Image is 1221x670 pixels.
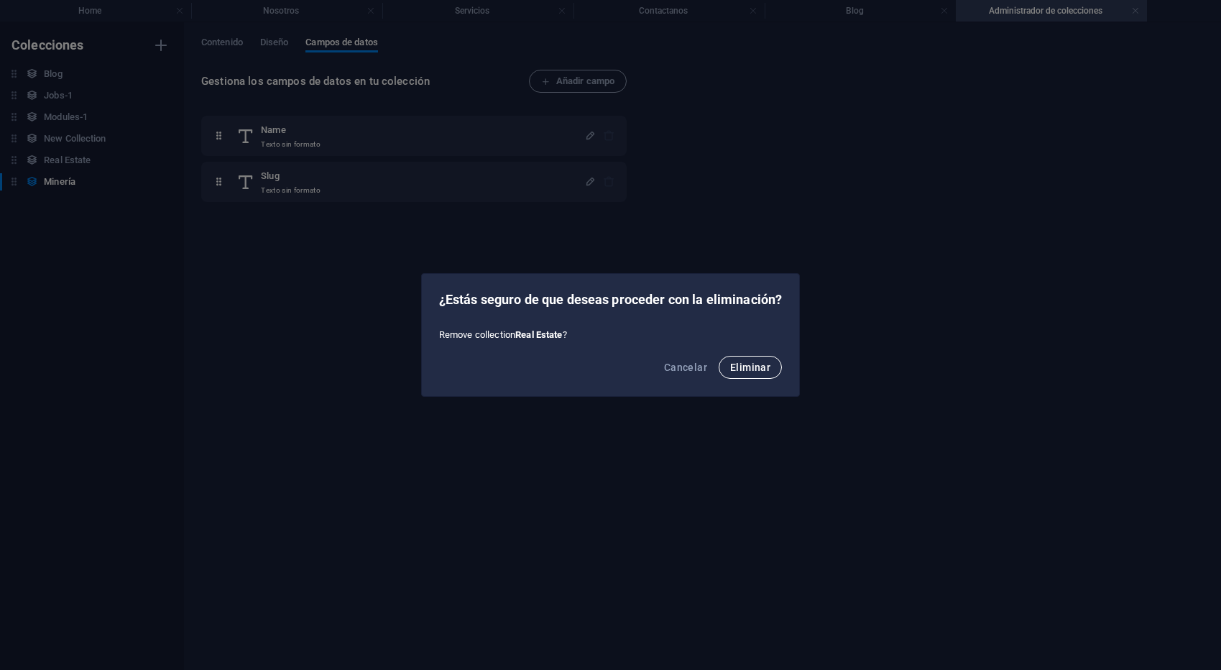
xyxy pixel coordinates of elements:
div: Remove collection ? [422,323,800,347]
span: Eliminar [730,362,770,373]
button: Cancelar [658,356,713,379]
button: Eliminar [719,356,782,379]
h2: ¿Estás seguro de que deseas proceder con la eliminación? [439,291,783,308]
span: Real Estate [515,329,563,340]
span: Cancelar [664,362,707,373]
